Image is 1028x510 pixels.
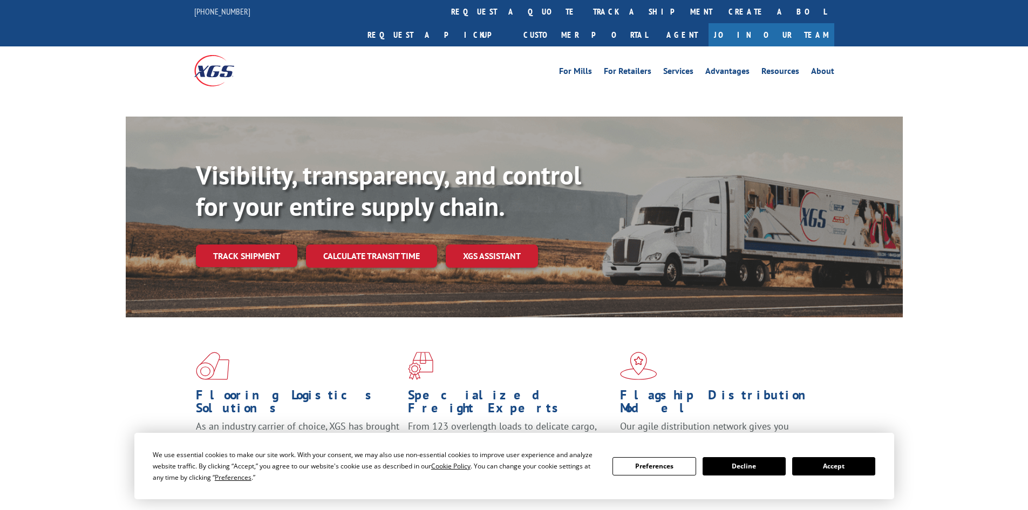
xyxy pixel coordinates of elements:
h1: Specialized Freight Experts [408,389,612,420]
button: Accept [792,457,875,475]
span: Our agile distribution network gives you nationwide inventory management on demand. [620,420,819,445]
h1: Flooring Logistics Solutions [196,389,400,420]
p: From 123 overlength loads to delicate cargo, our experienced staff knows the best way to move you... [408,420,612,468]
h1: Flagship Distribution Model [620,389,824,420]
button: Decline [703,457,786,475]
div: We use essential cookies to make our site work. With your consent, we may also use non-essential ... [153,449,600,483]
b: Visibility, transparency, and control for your entire supply chain. [196,158,581,223]
a: For Mills [559,67,592,79]
a: For Retailers [604,67,651,79]
a: About [811,67,834,79]
a: Agent [656,23,709,46]
div: Cookie Consent Prompt [134,433,894,499]
a: Join Our Team [709,23,834,46]
a: Request a pickup [359,23,515,46]
a: Track shipment [196,244,297,267]
img: xgs-icon-flagship-distribution-model-red [620,352,657,380]
a: Customer Portal [515,23,656,46]
a: Calculate transit time [306,244,437,268]
a: XGS ASSISTANT [446,244,538,268]
a: [PHONE_NUMBER] [194,6,250,17]
a: Advantages [705,67,750,79]
img: xgs-icon-focused-on-flooring-red [408,352,433,380]
button: Preferences [612,457,696,475]
a: Resources [761,67,799,79]
span: Cookie Policy [431,461,471,471]
span: Preferences [215,473,251,482]
a: Services [663,67,693,79]
span: As an industry carrier of choice, XGS has brought innovation and dedication to flooring logistics... [196,420,399,458]
img: xgs-icon-total-supply-chain-intelligence-red [196,352,229,380]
